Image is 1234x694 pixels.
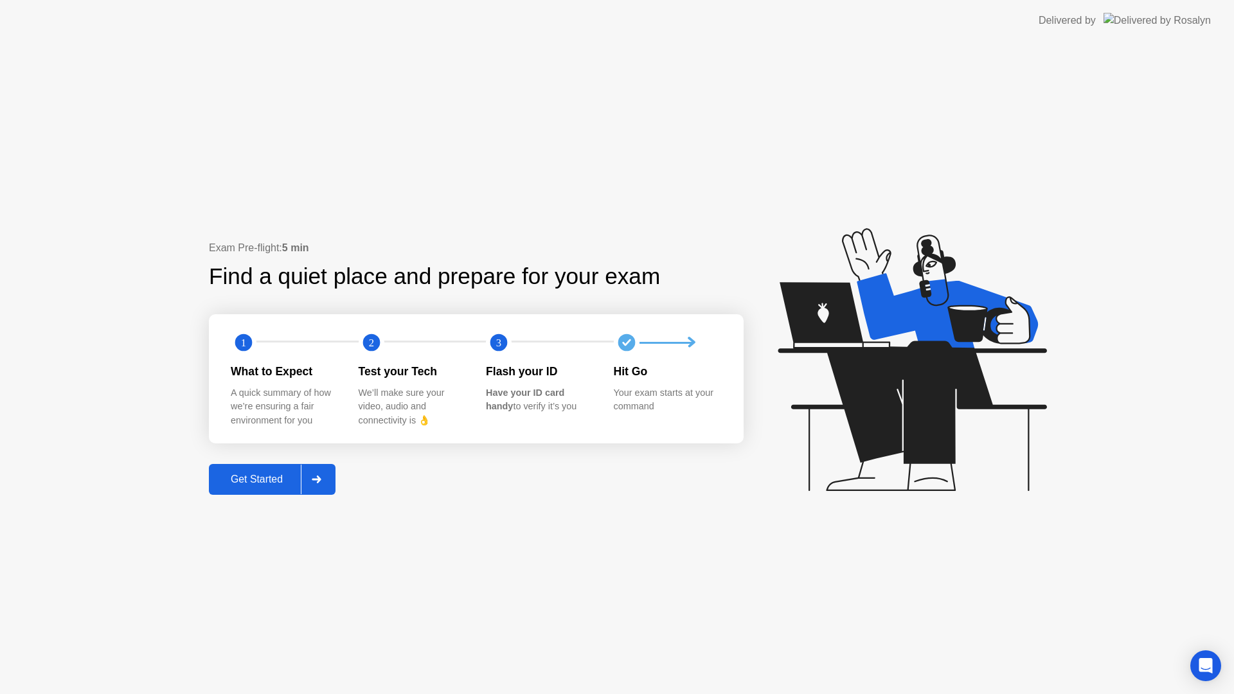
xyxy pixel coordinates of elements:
div: to verify it’s you [486,386,593,414]
div: Hit Go [614,363,721,380]
div: Your exam starts at your command [614,386,721,414]
text: 2 [368,337,373,349]
button: Get Started [209,464,335,495]
text: 1 [241,337,246,349]
div: Open Intercom Messenger [1190,650,1221,681]
div: Exam Pre-flight: [209,240,744,256]
b: 5 min [282,242,309,253]
div: Flash your ID [486,363,593,380]
div: Test your Tech [359,363,466,380]
div: A quick summary of how we’re ensuring a fair environment for you [231,386,338,428]
b: Have your ID card handy [486,387,564,412]
div: What to Expect [231,363,338,380]
div: Get Started [213,474,301,485]
div: Delivered by [1039,13,1096,28]
div: Find a quiet place and prepare for your exam [209,260,662,294]
img: Delivered by Rosalyn [1104,13,1211,28]
div: We’ll make sure your video, audio and connectivity is 👌 [359,386,466,428]
text: 3 [496,337,501,349]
